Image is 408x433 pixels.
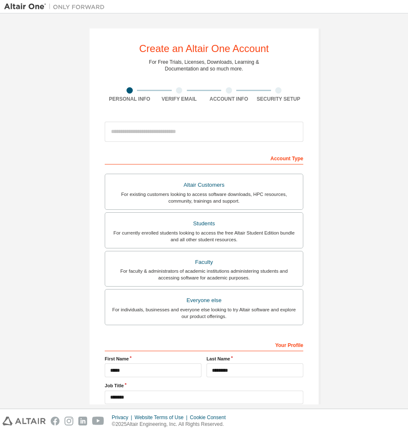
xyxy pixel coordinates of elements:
div: Privacy [112,414,134,421]
div: For Free Trials, Licenses, Downloads, Learning & Documentation and so much more. [149,59,259,72]
div: Verify Email [155,96,204,102]
p: © 2025 Altair Engineering, Inc. All Rights Reserved. [112,421,231,428]
img: Altair One [4,3,109,11]
div: Everyone else [110,295,298,306]
div: For existing customers looking to access software downloads, HPC resources, community, trainings ... [110,191,298,204]
div: Students [110,218,298,230]
div: Altair Customers [110,179,298,191]
div: Account Type [105,151,303,164]
div: Your Profile [105,338,303,351]
img: linkedin.svg [78,417,87,425]
label: Job Title [105,382,303,389]
div: Security Setup [254,96,304,102]
label: Last Name [207,355,303,362]
div: Cookie Consent [190,414,230,421]
img: altair_logo.svg [3,417,46,425]
img: instagram.svg [65,417,73,425]
div: For individuals, businesses and everyone else looking to try Altair software and explore our prod... [110,306,298,320]
div: Website Terms of Use [134,414,190,421]
div: For currently enrolled students looking to access the free Altair Student Edition bundle and all ... [110,230,298,243]
div: For faculty & administrators of academic institutions administering students and accessing softwa... [110,268,298,281]
div: Account Info [204,96,254,102]
img: facebook.svg [51,417,59,425]
img: youtube.svg [92,417,104,425]
div: Create an Altair One Account [139,44,269,54]
div: Personal Info [105,96,155,102]
div: Faculty [110,256,298,268]
label: First Name [105,355,201,362]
